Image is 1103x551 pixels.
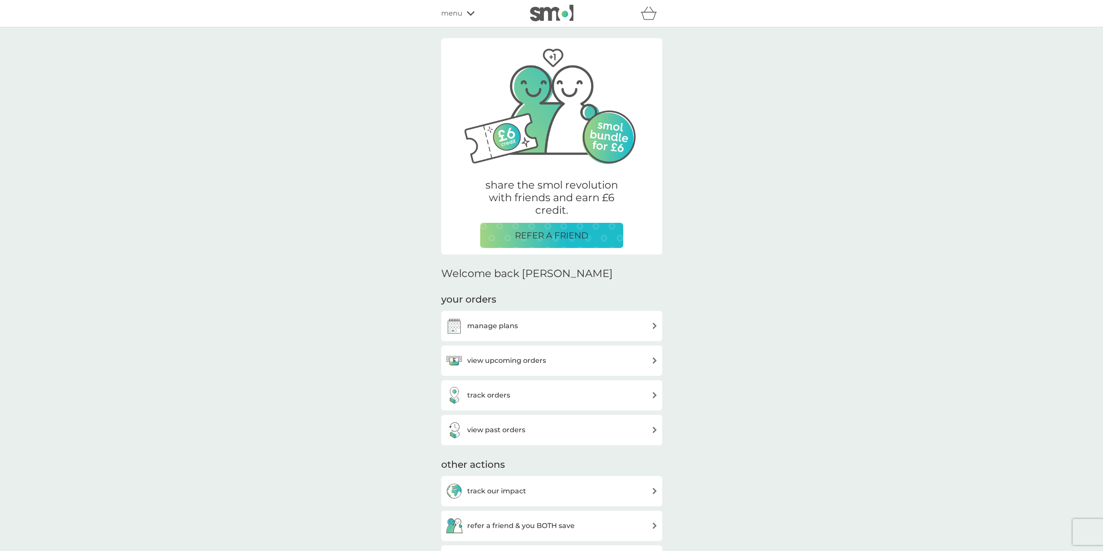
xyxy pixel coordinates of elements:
div: basket [641,5,662,22]
img: arrow right [651,522,658,529]
h3: your orders [441,293,496,306]
img: arrow right [651,323,658,329]
h3: track orders [467,390,510,401]
h3: manage plans [467,320,518,332]
img: arrow right [651,427,658,433]
h3: view past orders [467,424,525,436]
img: arrow right [651,357,658,364]
h2: Welcome back [PERSON_NAME] [441,267,613,280]
h3: view upcoming orders [467,355,546,366]
p: share the smol revolution with friends and earn £6 credit. [480,179,623,216]
img: arrow right [651,488,658,494]
p: REFER A FRIEND [515,228,589,242]
h3: refer a friend & you BOTH save [467,520,575,531]
button: REFER A FRIEND [480,223,623,248]
h3: other actions [441,458,505,472]
img: Two friends, one with their arm around the other. [454,38,649,168]
h3: track our impact [467,486,526,497]
img: arrow right [651,392,658,398]
a: Two friends, one with their arm around the other.share the smol revolution with friends and earn ... [441,39,662,254]
span: menu [441,8,462,19]
img: smol [530,5,573,21]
